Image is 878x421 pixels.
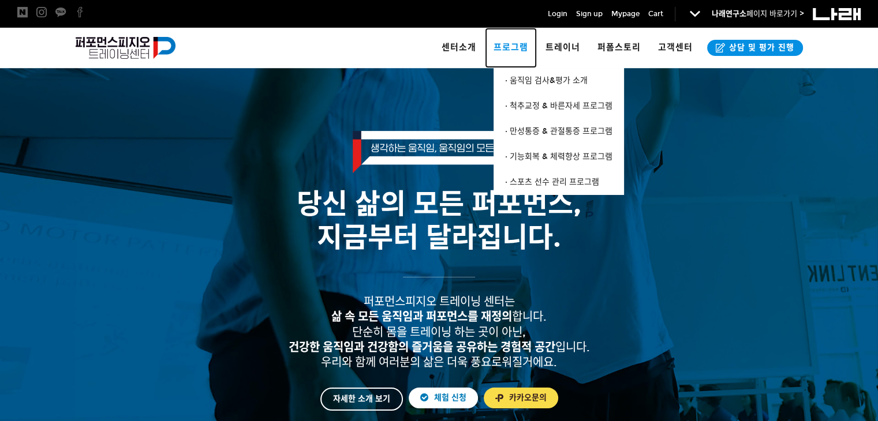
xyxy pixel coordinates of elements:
[494,68,624,93] a: · 움직임 검사&평가 소개
[289,340,555,354] strong: 건강한 움직임과 건강함의 즐거움을 공유하는 경험적 공간
[505,101,612,111] span: · 척추교정 & 바른자세 프로그램
[353,131,526,173] img: 생각하는 움직임, 움직임의 모든 것.
[442,42,476,52] span: 센터소개
[494,93,624,119] a: · 척추교정 & 바른자세 프로그램
[320,388,403,411] a: 자세한 소개 보기
[494,170,624,195] a: · 스포츠 선수 관리 프로그램
[494,42,528,52] span: 프로그램
[505,152,612,161] span: · 기능회복 & 체력향상 프로그램
[505,177,599,187] span: · 스포츠 선수 관리 프로그램
[597,42,641,52] span: 퍼폼스토리
[352,325,526,339] span: 단순히 몸을 트레이닝 하는 곳이 아닌,
[485,28,537,68] a: 프로그램
[548,8,567,20] a: Login
[494,144,624,170] a: · 기능회복 & 체력향상 프로그램
[494,119,624,144] a: · 만성통증 & 관절통증 프로그램
[546,42,580,52] span: 트레이너
[712,9,746,18] strong: 나래연구소
[409,388,478,408] a: 체험 신청
[576,8,603,20] a: Sign up
[611,8,640,20] a: Mypage
[726,42,794,54] span: 상담 및 평가 진행
[505,76,588,85] span: · 움직임 검사&평가 소개
[712,9,804,18] a: 나래연구소페이지 바로가기 >
[658,42,693,52] span: 고객센터
[331,310,547,324] span: 합니다.
[433,28,485,68] a: 센터소개
[589,28,649,68] a: 퍼폼스토리
[297,187,581,254] span: 당신 삶의 모든 퍼포먼스, 지금부터 달라집니다.
[649,28,701,68] a: 고객센터
[331,310,512,324] strong: 삶 속 모든 움직임과 퍼포먼스를 재정의
[537,28,589,68] a: 트레이너
[321,355,557,369] span: 우리와 함께 여러분의 삶은 더욱 풍요로워질거에요.
[707,40,803,56] a: 상담 및 평가 진행
[505,126,612,136] span: · 만성통증 & 관절통증 프로그램
[648,8,663,20] a: Cart
[484,388,558,408] a: 카카오문의
[364,295,515,309] span: 퍼포먼스피지오 트레이닝 센터는
[289,340,590,354] span: 입니다.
